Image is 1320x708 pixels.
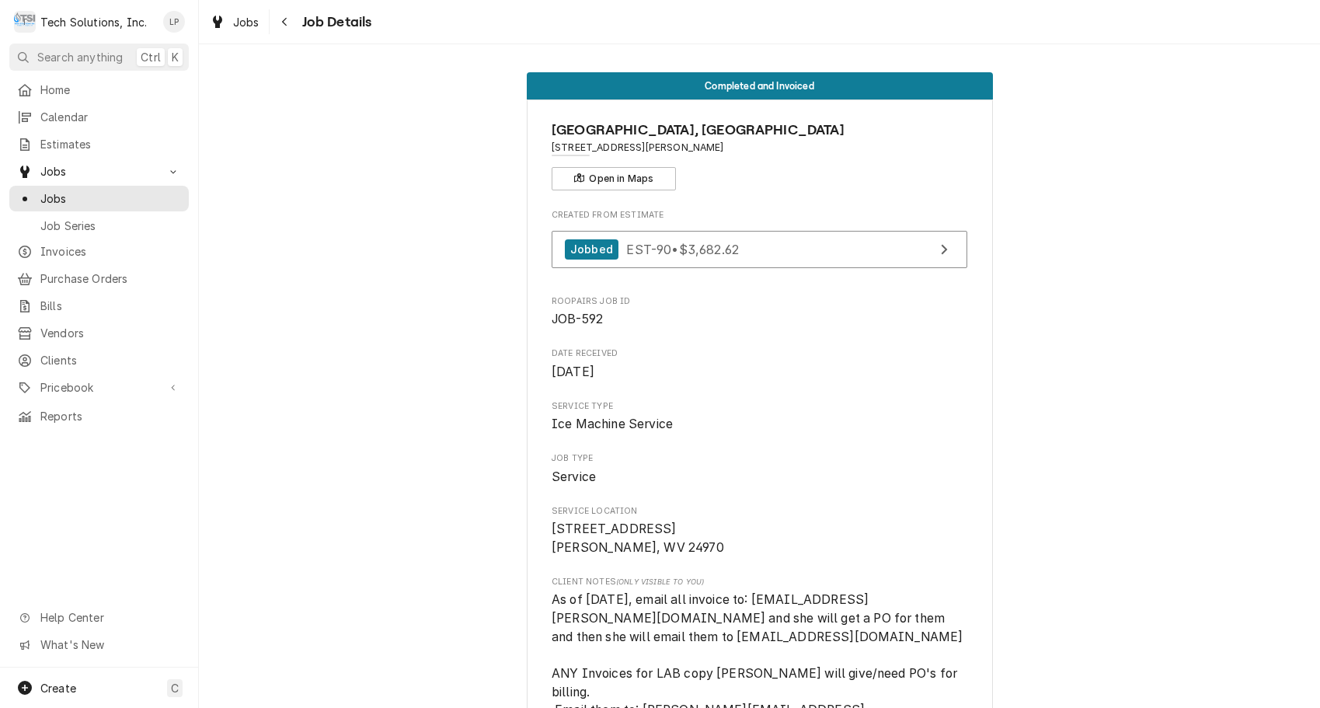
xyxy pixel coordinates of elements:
[9,44,189,71] button: Search anythingCtrlK
[40,270,181,287] span: Purchase Orders
[298,12,372,33] span: Job Details
[552,209,967,276] div: Created From Estimate
[40,682,76,695] span: Create
[9,131,189,157] a: Estimates
[552,209,967,221] span: Created From Estimate
[552,452,967,486] div: Job Type
[9,159,189,184] a: Go to Jobs
[9,213,189,239] a: Job Series
[616,577,704,586] span: (Only Visible to You)
[626,241,739,256] span: EST-90 • $3,682.62
[9,266,189,291] a: Purchase Orders
[171,680,179,696] span: C
[40,609,179,626] span: Help Center
[40,325,181,341] span: Vendors
[552,576,967,588] span: Client Notes
[9,347,189,373] a: Clients
[9,186,189,211] a: Jobs
[40,243,181,260] span: Invoices
[552,347,967,360] span: Date Received
[552,400,967,413] span: Service Type
[37,49,123,65] span: Search anything
[9,320,189,346] a: Vendors
[9,293,189,319] a: Bills
[552,120,967,141] span: Name
[9,104,189,130] a: Calendar
[552,120,967,190] div: Client Information
[552,452,967,465] span: Job Type
[9,375,189,400] a: Go to Pricebook
[552,505,967,557] div: Service Location
[40,218,181,234] span: Job Series
[40,109,181,125] span: Calendar
[552,295,967,329] div: Roopairs Job ID
[527,72,993,99] div: Status
[273,9,298,34] button: Navigate back
[552,141,967,155] span: Address
[14,11,36,33] div: T
[163,11,185,33] div: Lisa Paschal's Avatar
[552,312,603,326] span: JOB-592
[163,11,185,33] div: LP
[172,49,179,65] span: K
[552,469,596,484] span: Service
[552,364,594,379] span: [DATE]
[552,520,967,556] span: Service Location
[204,9,266,35] a: Jobs
[40,298,181,314] span: Bills
[9,605,189,630] a: Go to Help Center
[40,82,181,98] span: Home
[40,163,158,180] span: Jobs
[40,379,158,396] span: Pricebook
[40,190,181,207] span: Jobs
[552,417,673,431] span: Ice Machine Service
[40,352,181,368] span: Clients
[552,310,967,329] span: Roopairs Job ID
[233,14,259,30] span: Jobs
[14,11,36,33] div: Tech Solutions, Inc.'s Avatar
[552,415,967,434] span: Service Type
[552,400,967,434] div: Service Type
[9,77,189,103] a: Home
[9,403,189,429] a: Reports
[552,521,724,555] span: [STREET_ADDRESS] [PERSON_NAME], WV 24970
[552,468,967,487] span: Job Type
[141,49,161,65] span: Ctrl
[565,239,618,260] div: Jobbed
[552,505,967,518] span: Service Location
[705,81,814,91] span: Completed and Invoiced
[552,295,967,308] span: Roopairs Job ID
[9,239,189,264] a: Invoices
[40,136,181,152] span: Estimates
[40,408,181,424] span: Reports
[40,637,179,653] span: What's New
[552,167,676,190] button: Open in Maps
[40,14,147,30] div: Tech Solutions, Inc.
[552,231,967,269] a: View Estimate
[552,347,967,381] div: Date Received
[552,363,967,382] span: Date Received
[9,632,189,657] a: Go to What's New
